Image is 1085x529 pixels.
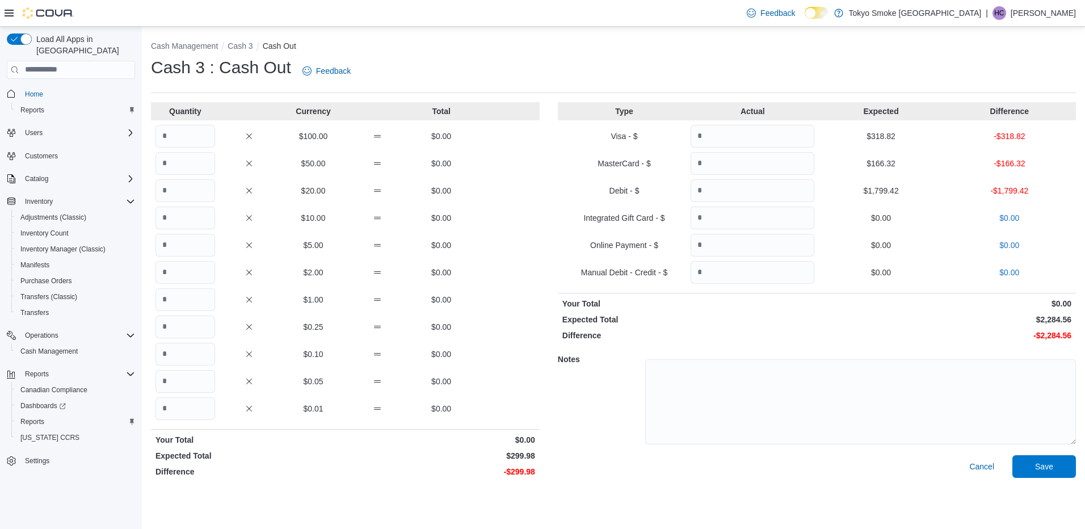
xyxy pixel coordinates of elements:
[16,226,73,240] a: Inventory Count
[1011,6,1076,20] p: [PERSON_NAME]
[11,398,140,414] a: Dashboards
[25,456,49,465] span: Settings
[347,466,535,477] p: -$299.98
[155,434,343,446] p: Your Total
[20,308,49,317] span: Transfers
[20,126,47,140] button: Users
[16,211,91,224] a: Adjustments (Classic)
[11,343,140,359] button: Cash Management
[993,6,1006,20] div: Heather Chafe
[411,212,471,224] p: $0.00
[411,376,471,387] p: $0.00
[411,321,471,333] p: $0.00
[20,276,72,286] span: Purchase Orders
[155,288,215,311] input: Quantity
[284,106,343,117] p: Currency
[155,450,343,461] p: Expected Total
[11,305,140,321] button: Transfers
[411,349,471,360] p: $0.00
[284,240,343,251] p: $5.00
[16,290,82,304] a: Transfers (Classic)
[16,431,135,444] span: Washington CCRS
[691,207,814,229] input: Quantity
[948,212,1071,224] p: $0.00
[155,207,215,229] input: Quantity
[411,403,471,414] p: $0.00
[948,240,1071,251] p: $0.00
[16,274,77,288] a: Purchase Orders
[948,131,1071,142] p: -$318.82
[948,158,1071,169] p: -$166.32
[20,149,62,163] a: Customers
[284,131,343,142] p: $100.00
[20,329,135,342] span: Operations
[11,225,140,241] button: Inventory Count
[151,56,291,79] h1: Cash 3 : Cash Out
[16,290,135,304] span: Transfers (Classic)
[2,171,140,187] button: Catalog
[2,328,140,343] button: Operations
[20,213,86,222] span: Adjustments (Classic)
[25,128,43,137] span: Users
[411,106,471,117] p: Total
[411,131,471,142] p: $0.00
[25,152,58,161] span: Customers
[20,329,63,342] button: Operations
[16,399,70,413] a: Dashboards
[742,2,800,24] a: Feedback
[948,185,1071,196] p: -$1,799.42
[986,6,988,20] p: |
[25,370,49,379] span: Reports
[2,125,140,141] button: Users
[562,298,815,309] p: Your Total
[819,106,943,117] p: Expected
[284,294,343,305] p: $1.00
[691,179,814,202] input: Quantity
[347,450,535,461] p: $299.98
[562,158,686,169] p: MasterCard - $
[16,226,135,240] span: Inventory Count
[819,298,1071,309] p: $0.00
[263,41,296,51] button: Cash Out
[284,158,343,169] p: $50.00
[20,433,79,442] span: [US_STATE] CCRS
[1012,455,1076,478] button: Save
[558,348,643,371] h5: Notes
[20,401,66,410] span: Dashboards
[16,103,135,117] span: Reports
[11,209,140,225] button: Adjustments (Classic)
[2,366,140,382] button: Reports
[16,258,135,272] span: Manifests
[151,41,218,51] button: Cash Management
[16,399,135,413] span: Dashboards
[284,212,343,224] p: $10.00
[155,370,215,393] input: Quantity
[155,343,215,366] input: Quantity
[819,212,943,224] p: $0.00
[411,240,471,251] p: $0.00
[11,273,140,289] button: Purchase Orders
[23,7,74,19] img: Cova
[11,257,140,273] button: Manifests
[20,87,135,101] span: Home
[760,7,795,19] span: Feedback
[819,330,1071,341] p: -$2,284.56
[155,125,215,148] input: Quantity
[16,383,92,397] a: Canadian Compliance
[562,185,686,196] p: Debit - $
[20,417,44,426] span: Reports
[155,234,215,257] input: Quantity
[691,152,814,175] input: Quantity
[994,6,1004,20] span: HC
[25,90,43,99] span: Home
[805,7,829,19] input: Dark Mode
[284,376,343,387] p: $0.05
[20,261,49,270] span: Manifests
[562,330,815,341] p: Difference
[16,415,49,429] a: Reports
[20,367,53,381] button: Reports
[969,461,994,472] span: Cancel
[20,172,53,186] button: Catalog
[284,267,343,278] p: $2.00
[16,431,84,444] a: [US_STATE] CCRS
